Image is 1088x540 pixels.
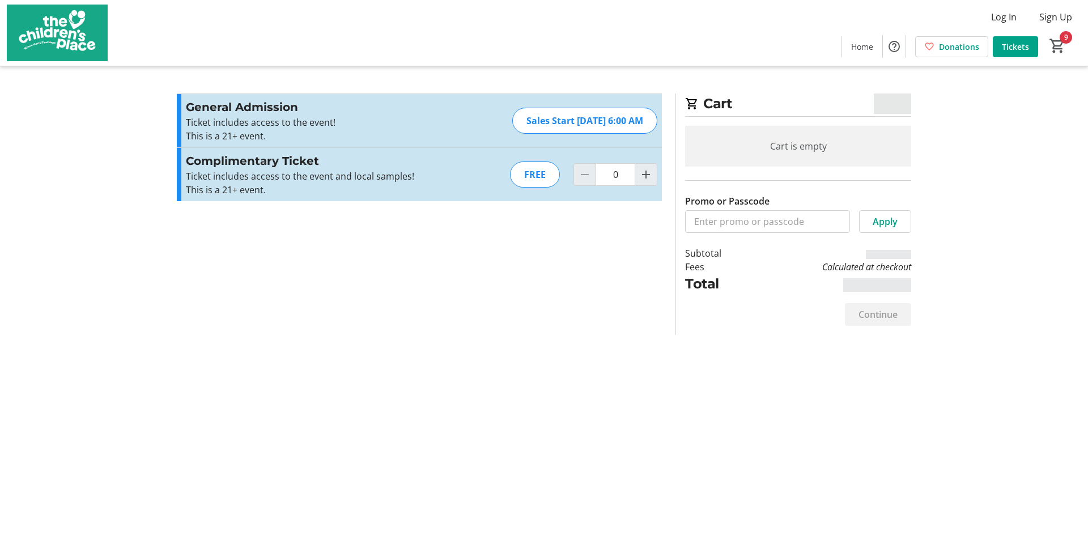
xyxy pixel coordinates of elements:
[1039,10,1072,24] span: Sign Up
[751,260,911,274] td: Calculated at checkout
[186,129,433,143] p: This is a 21+ event.
[991,10,1017,24] span: Log In
[939,41,979,53] span: Donations
[685,246,751,260] td: Subtotal
[685,274,751,294] td: Total
[873,215,898,228] span: Apply
[685,126,911,167] div: Cart is empty
[859,210,911,233] button: Apply
[915,36,988,57] a: Donations
[883,35,906,58] button: Help
[1030,8,1081,26] button: Sign Up
[186,99,433,116] h3: General Admission
[1047,36,1068,56] button: Cart
[851,41,873,53] span: Home
[685,93,911,117] h2: Cart
[186,116,433,129] p: Ticket includes access to the event!
[7,5,108,61] img: The Children's Place's Logo
[685,260,751,274] td: Fees
[510,161,560,188] div: FREE
[842,36,882,57] a: Home
[186,183,433,197] p: This is a 21+ event.
[186,152,433,169] h3: Complimentary Ticket
[993,36,1038,57] a: Tickets
[635,164,657,185] button: Increment by one
[186,169,433,183] p: Ticket includes access to the event and local samples!
[685,210,850,233] input: Enter promo or passcode
[685,194,770,208] label: Promo or Passcode
[596,163,635,186] input: Complimentary Ticket Quantity
[1002,41,1029,53] span: Tickets
[982,8,1026,26] button: Log In
[512,108,657,134] div: Sales Start [DATE] 6:00 AM
[874,93,912,114] span: $0.00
